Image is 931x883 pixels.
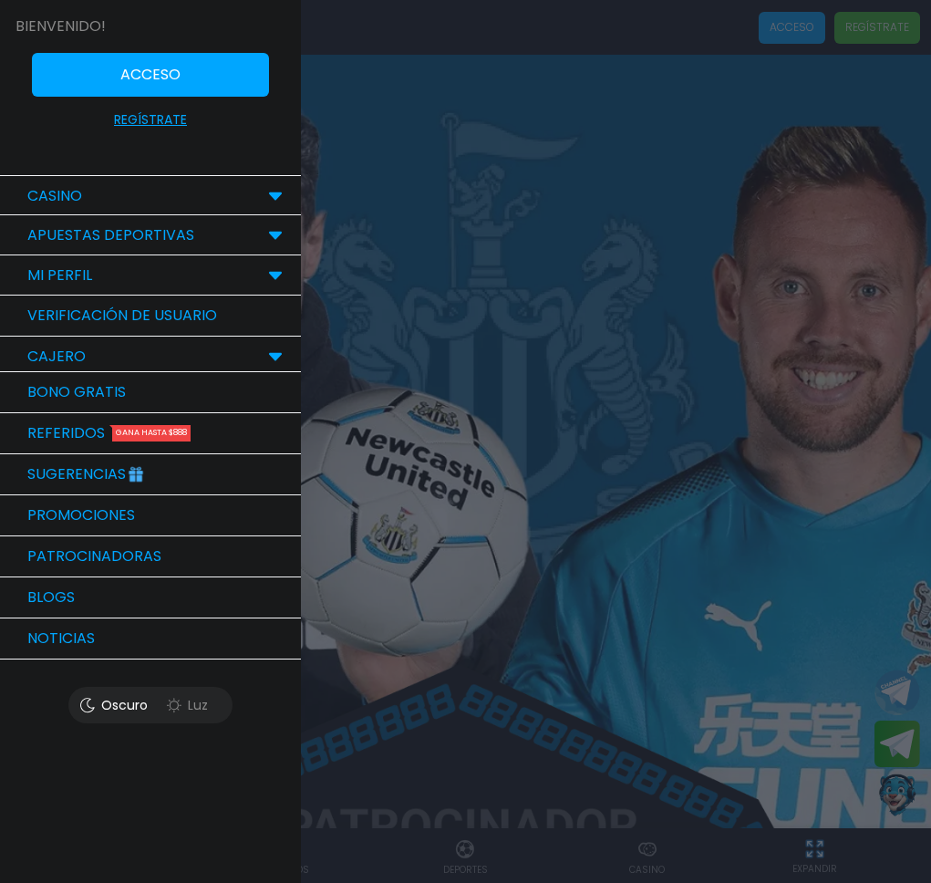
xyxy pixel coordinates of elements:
p: CAJERO [27,346,86,368]
div: Oscuro [73,691,155,719]
div: Bienvenido ! [16,16,106,37]
p: Apuestas Deportivas [27,224,194,246]
div: Gana hasta $888 [112,425,191,441]
img: Gift [126,460,146,480]
button: Acceso [32,53,269,97]
button: OscuroLuz [68,687,233,723]
button: Acceso [32,53,269,110]
p: Regístrate [114,110,187,130]
p: CASINO [27,185,82,207]
p: MI PERFIL [27,265,92,286]
div: Luz [146,691,228,719]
